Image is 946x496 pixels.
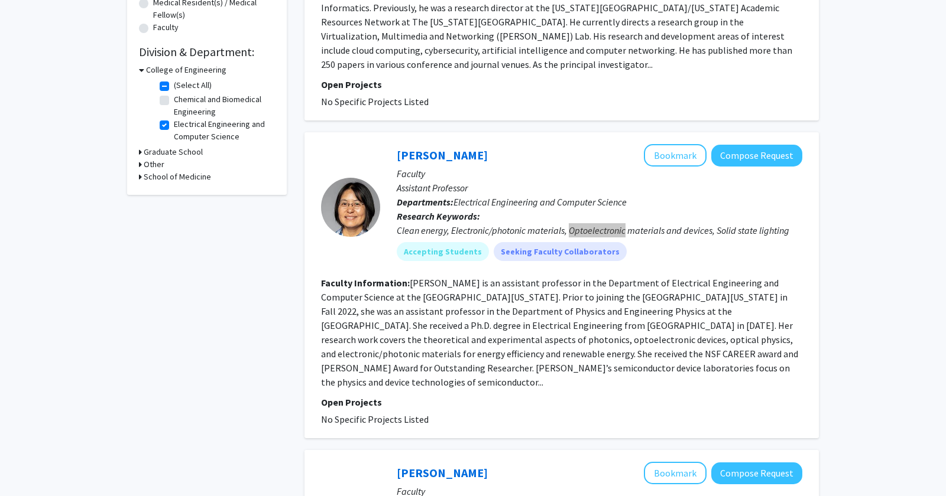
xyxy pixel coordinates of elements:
span: No Specific Projects Listed [321,413,429,425]
p: Assistant Professor [397,181,802,195]
fg-read-more: [PERSON_NAME] is an assistant professor in the Department of Electrical Engineering and Computer ... [321,277,798,388]
label: Electrical Engineering and Computer Science [174,118,272,143]
span: Electrical Engineering and Computer Science [453,196,627,208]
label: Faculty [153,21,179,34]
label: Chemical and Biomedical Engineering [174,93,272,118]
h3: Other [144,158,164,171]
a: [PERSON_NAME] [397,148,488,162]
p: Open Projects [321,395,802,409]
div: Clean energy, Electronic/photonic materials, Optoelectronic materials and devices, Solid state li... [397,223,802,237]
iframe: Chat [9,443,50,487]
span: No Specific Projects Listed [321,96,429,107]
p: Faculty [397,167,802,181]
h3: Graduate School [144,146,203,158]
button: Add Peifen Zhu to Bookmarks [644,144,707,167]
button: Add Mert Korkali to Bookmarks [644,462,707,484]
h3: College of Engineering [146,64,226,76]
mat-chip: Accepting Students [397,242,489,261]
label: (Select All) [174,79,212,92]
button: Compose Request to Peifen Zhu [711,145,802,167]
h3: School of Medicine [144,171,211,183]
p: Open Projects [321,77,802,92]
b: Research Keywords: [397,210,480,222]
b: Departments: [397,196,453,208]
button: Compose Request to Mert Korkali [711,462,802,484]
h2: Division & Department: [139,45,275,59]
b: Faculty Information: [321,277,410,289]
mat-chip: Seeking Faculty Collaborators [494,242,627,261]
a: [PERSON_NAME] [397,465,488,480]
